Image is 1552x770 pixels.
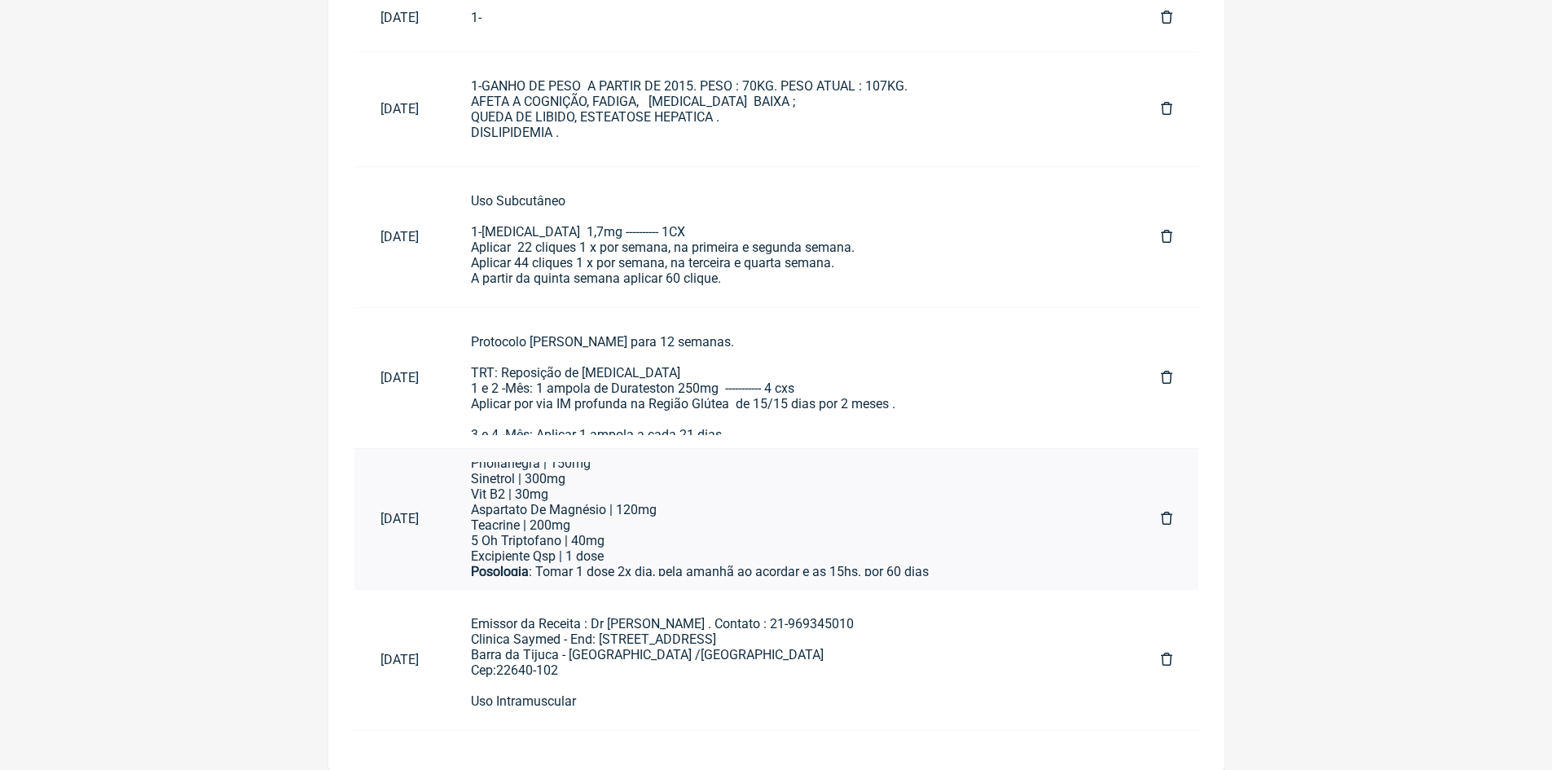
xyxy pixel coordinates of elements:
[445,321,1135,435] a: Protocolo [PERSON_NAME] para 12 semanas.TRT: Reposição de [MEDICAL_DATA]1 e 2 -Mês: 1 ampola de D...
[471,502,1109,517] div: Aspartato De Magnésio | 120mg
[445,180,1135,294] a: Uso Subcutâneo1-[MEDICAL_DATA] 1,7mg ---------- 1CXAplicar 22 cliques 1 x por semana, na primeira...
[471,193,1109,379] div: Uso Subcutâneo 1-[MEDICAL_DATA] 1,7mg ---------- 1CX Aplicar 22 cliques 1 x por semana, na primei...
[354,498,445,539] a: [DATE]
[354,357,445,398] a: [DATE]
[471,486,1109,502] div: Vit B2 | 30mg
[445,603,1135,717] a: Emissor da Receita : Dr [PERSON_NAME] . Contato : 21-969345010Clinica Saymed - End: [STREET_ADDRE...
[471,78,1109,140] div: 1-GANHO DE PESO A PARTIR DE 2015. PESO : 70KG. PESO ATUAL : 107KG. AFETA A COGNIÇÃO, FADIGA, [MED...
[471,10,1109,25] div: 1-
[471,517,1109,533] div: Teacrine | 200mg
[471,334,1109,551] div: Protocolo [PERSON_NAME] para 12 semanas. TRT: Reposição de [MEDICAL_DATA] 1 e 2 -Mês: 1 ampola de...
[471,564,1109,627] div: : Tomar 1 dose 2x dia, pela amanhã ao acordar e as 15hs. por 60 dias ㅤ
[445,65,1135,153] a: 1-GANHO DE PESO A PARTIR DE 2015. PESO : 70KG. PESO ATUAL : 107KG.AFETA A COGNIÇÃO, FADIGA, [MEDI...
[354,216,445,257] a: [DATE]
[471,533,1109,548] div: 5 Oh Triptofano | 40mg
[471,564,529,579] strong: Posologia
[445,462,1135,576] a: Suplementação para Energia :1) MANIPULADO ( Energia e disposição)Cafeína 150mgPholianegra | 150mg...
[354,88,445,130] a: [DATE]
[354,639,445,680] a: [DATE]
[471,471,1109,486] div: Sinetrol | 300mg
[471,455,1109,471] div: Pholianegra | 150mg
[471,548,1109,564] div: Excipiente Qsp | 1 dose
